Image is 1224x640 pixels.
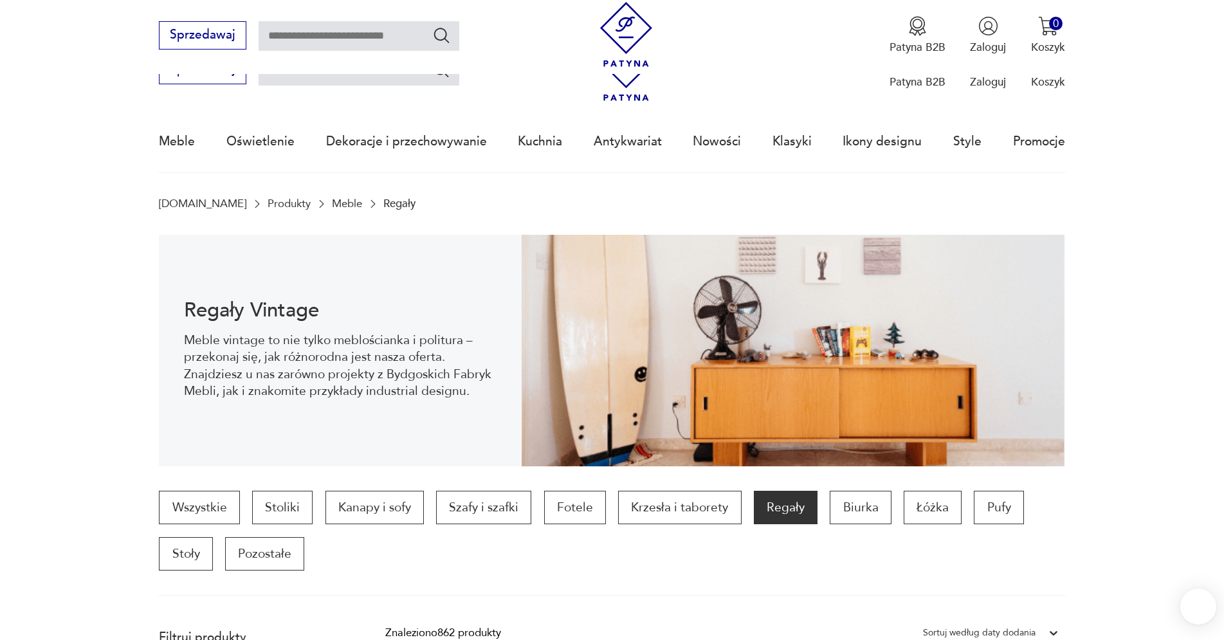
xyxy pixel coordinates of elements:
[159,491,239,524] a: Wszystkie
[226,112,295,171] a: Oświetlenie
[252,491,313,524] a: Stoliki
[693,112,741,171] a: Nowości
[326,112,487,171] a: Dekoracje i przechowywanie
[184,332,497,400] p: Meble vintage to nie tylko meblościanka i politura – przekonaj się, jak różnorodna jest nasza ofe...
[159,66,246,76] a: Sprzedawaj
[830,491,891,524] a: Biurka
[970,75,1006,89] p: Zaloguj
[268,197,311,210] a: Produkty
[159,112,195,171] a: Meble
[974,491,1023,524] a: Pufy
[159,31,246,41] a: Sprzedawaj
[159,537,212,571] a: Stoły
[325,491,424,524] a: Kanapy i sofy
[184,301,497,320] h1: Regały Vintage
[159,21,246,50] button: Sprzedawaj
[890,40,945,55] p: Patyna B2B
[432,60,451,79] button: Szukaj
[594,2,659,67] img: Patyna - sklep z meblami i dekoracjami vintage
[1038,16,1058,36] img: Ikona koszyka
[1013,112,1065,171] a: Promocje
[890,16,945,55] button: Patyna B2B
[904,491,962,524] a: Łóżka
[890,16,945,55] a: Ikona medaluPatyna B2B
[1049,17,1063,30] div: 0
[1031,40,1065,55] p: Koszyk
[953,112,982,171] a: Style
[772,112,812,171] a: Klasyki
[1180,589,1216,625] iframe: Smartsupp widget button
[978,16,998,36] img: Ikonka użytkownika
[843,112,922,171] a: Ikony designu
[518,112,562,171] a: Kuchnia
[1031,75,1065,89] p: Koszyk
[544,491,606,524] a: Fotele
[970,40,1006,55] p: Zaloguj
[618,491,741,524] a: Krzesła i taborety
[908,16,927,36] img: Ikona medalu
[436,491,531,524] a: Szafy i szafki
[522,235,1065,466] img: dff48e7735fce9207bfd6a1aaa639af4.png
[159,197,246,210] a: [DOMAIN_NAME]
[970,16,1006,55] button: Zaloguj
[890,75,945,89] p: Patyna B2B
[594,112,662,171] a: Antykwariat
[383,197,416,210] p: Regały
[332,197,362,210] a: Meble
[1031,16,1065,55] button: 0Koszyk
[225,537,304,571] a: Pozostałe
[432,26,451,44] button: Szukaj
[754,491,818,524] a: Regały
